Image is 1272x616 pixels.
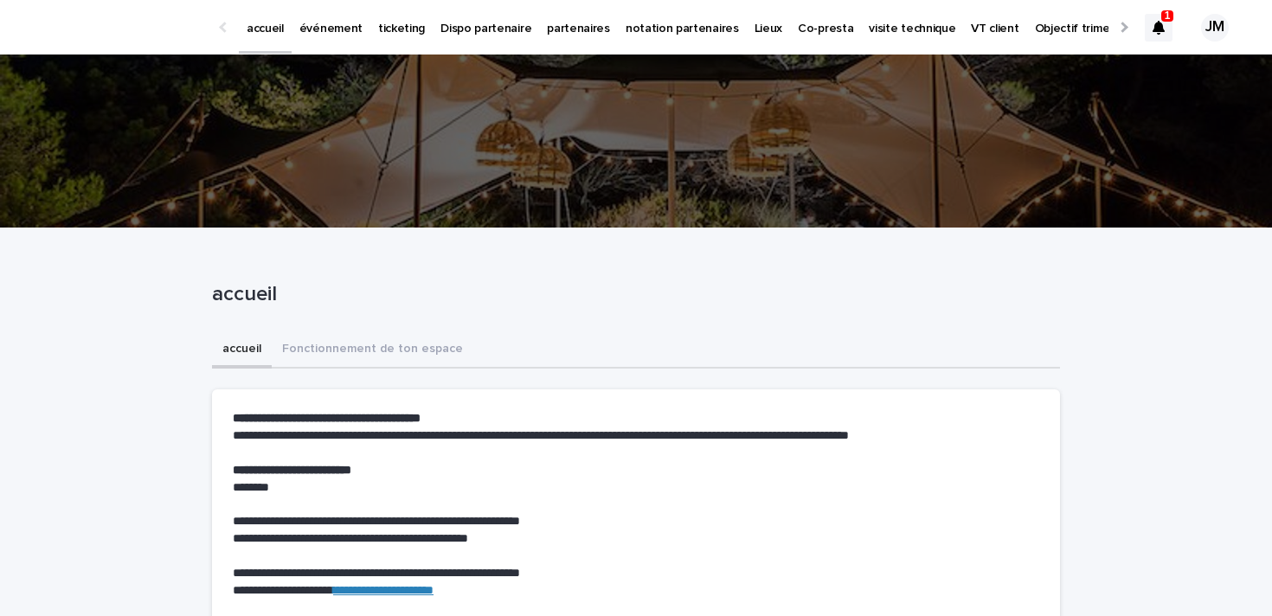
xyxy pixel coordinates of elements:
[1201,14,1229,42] div: JM
[272,332,473,369] button: Fonctionnement de ton espace
[1165,10,1171,22] p: 1
[212,332,272,369] button: accueil
[35,10,202,45] img: Ls34BcGeRexTGTNfXpUC
[1145,14,1172,42] div: 1
[212,282,1053,307] p: accueil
